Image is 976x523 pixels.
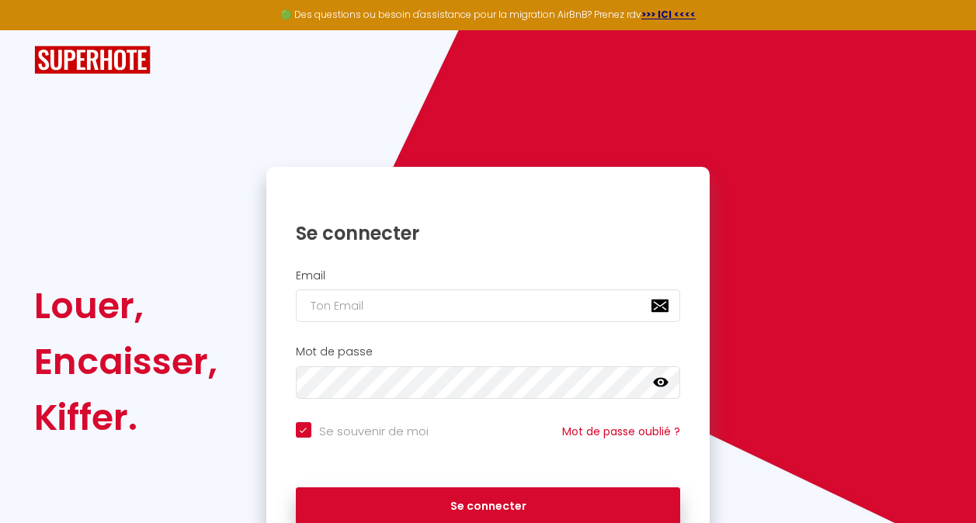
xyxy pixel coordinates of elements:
[296,269,681,282] h2: Email
[562,424,680,439] a: Mot de passe oublié ?
[296,289,681,322] input: Ton Email
[34,46,151,74] img: SuperHote logo
[34,278,217,334] div: Louer,
[296,221,681,245] h1: Se connecter
[296,345,681,358] h2: Mot de passe
[34,334,217,390] div: Encaisser,
[34,390,217,445] div: Kiffer.
[641,8,696,21] a: >>> ICI <<<<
